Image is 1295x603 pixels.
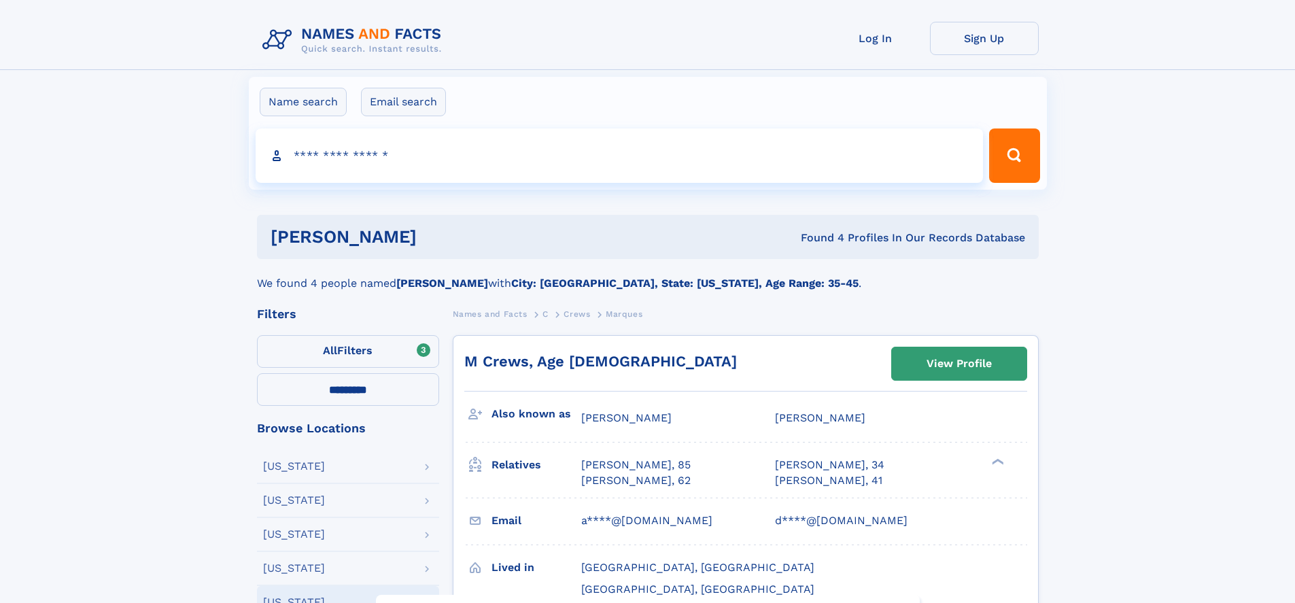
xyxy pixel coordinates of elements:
a: M Crews, Age [DEMOGRAPHIC_DATA] [464,353,737,370]
a: [PERSON_NAME], 85 [581,458,691,472]
div: View Profile [927,348,992,379]
span: [GEOGRAPHIC_DATA], [GEOGRAPHIC_DATA] [581,583,814,596]
a: C [542,305,549,322]
div: [US_STATE] [263,529,325,540]
div: We found 4 people named with . [257,259,1039,292]
div: [US_STATE] [263,461,325,472]
a: [PERSON_NAME], 62 [581,473,691,488]
span: C [542,309,549,319]
button: Search Button [989,128,1039,183]
h3: Email [491,509,581,532]
b: City: [GEOGRAPHIC_DATA], State: [US_STATE], Age Range: 35-45 [511,277,859,290]
a: Crews [564,305,590,322]
h3: Also known as [491,402,581,426]
span: [PERSON_NAME] [775,411,865,424]
span: Crews [564,309,590,319]
h1: [PERSON_NAME] [271,228,609,245]
a: [PERSON_NAME], 34 [775,458,884,472]
div: [US_STATE] [263,495,325,506]
img: Logo Names and Facts [257,22,453,58]
label: Email search [361,88,446,116]
b: [PERSON_NAME] [396,277,488,290]
a: [PERSON_NAME], 41 [775,473,882,488]
label: Filters [257,335,439,368]
span: [PERSON_NAME] [581,411,672,424]
a: View Profile [892,347,1026,380]
a: Log In [821,22,930,55]
span: Marques [606,309,642,319]
h3: Lived in [491,556,581,579]
a: Names and Facts [453,305,528,322]
div: [US_STATE] [263,563,325,574]
div: Filters [257,308,439,320]
span: All [323,344,337,357]
h3: Relatives [491,453,581,477]
div: ❯ [988,458,1005,466]
span: [GEOGRAPHIC_DATA], [GEOGRAPHIC_DATA] [581,561,814,574]
div: Browse Locations [257,422,439,434]
div: Found 4 Profiles In Our Records Database [608,230,1025,245]
label: Name search [260,88,347,116]
a: Sign Up [930,22,1039,55]
input: search input [256,128,984,183]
